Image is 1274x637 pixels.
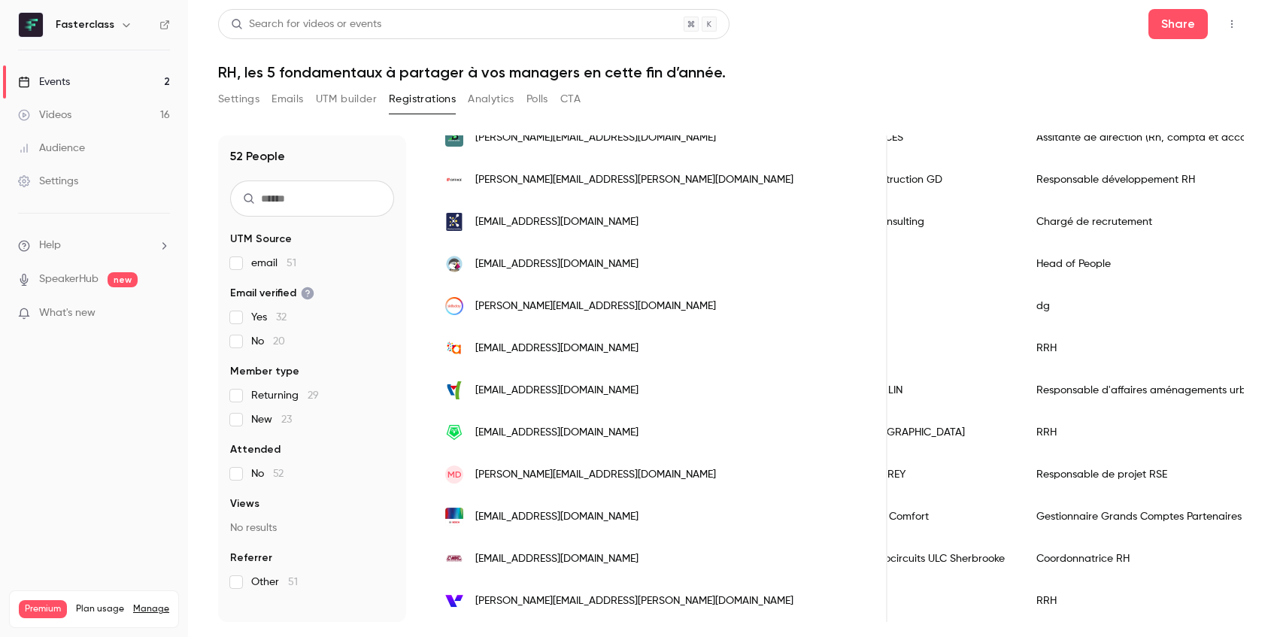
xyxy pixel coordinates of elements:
[308,390,319,401] span: 29
[445,592,463,610] img: voltr.tech
[475,593,793,609] span: [PERSON_NAME][EMAIL_ADDRESS][PERSON_NAME][DOMAIN_NAME]
[230,232,292,247] span: UTM Source
[445,508,463,526] img: fr.bosch.com
[61,95,73,107] img: tab_domain_overview_orange.svg
[230,364,299,379] span: Member type
[251,412,292,427] span: New
[273,469,284,479] span: 52
[273,336,285,347] span: 20
[811,285,1021,327] div: sd
[389,87,456,111] button: Registrations
[811,453,1021,496] div: L'ATELIER MAREY
[251,310,287,325] span: Yes
[475,214,639,230] span: [EMAIL_ADDRESS][DOMAIN_NAME]
[445,171,463,189] img: eiffage.com
[19,13,43,37] img: Fasterclass
[39,305,96,321] span: What's new
[18,238,170,253] li: help-dropdown-opener
[39,271,99,287] a: SpeakerHub
[133,603,169,615] a: Manage
[811,580,1021,622] div: VoltR
[445,255,463,273] img: prestashop.com
[18,141,85,156] div: Audience
[18,108,71,123] div: Videos
[18,74,70,89] div: Events
[271,87,303,111] button: Emails
[39,39,170,51] div: Domaine: [DOMAIN_NAME]
[187,96,230,106] div: Mots-clés
[475,383,639,399] span: [EMAIL_ADDRESS][DOMAIN_NAME]
[230,232,394,590] section: facet-groups
[24,24,36,36] img: logo_orange.svg
[475,467,716,483] span: [PERSON_NAME][EMAIL_ADDRESS][DOMAIN_NAME]
[811,117,1021,159] div: ID'EES SERVICES
[475,299,716,314] span: [PERSON_NAME][EMAIL_ADDRESS][DOMAIN_NAME]
[77,96,116,106] div: Domaine
[171,95,183,107] img: tab_keywords_by_traffic_grey.svg
[152,307,170,320] iframe: Noticeable Trigger
[475,130,716,146] span: [PERSON_NAME][EMAIL_ADDRESS][DOMAIN_NAME]
[811,369,1021,411] div: Cabinet MERLIN
[526,87,548,111] button: Polls
[811,243,1021,285] div: PrestaShop
[475,551,639,567] span: [EMAIL_ADDRESS][DOMAIN_NAME]
[560,87,581,111] button: CTA
[276,312,287,323] span: 32
[811,496,1021,538] div: Bosch Home Comfort
[218,63,1244,81] h1: RH, les 5 fondamentaux à partager à vos managers en cette fin d’année.
[218,87,259,111] button: Settings
[230,147,285,165] h1: 52 People
[230,551,272,566] span: Referrer
[811,159,1021,201] div: Eiffage Construction GD
[251,575,298,590] span: Other
[76,603,124,615] span: Plan usage
[19,600,67,618] span: Premium
[287,258,296,268] span: 51
[288,577,298,587] span: 51
[445,381,463,399] img: cabinet-merlin.fr
[445,129,463,147] img: groupeidees.fr
[475,509,639,525] span: [EMAIL_ADDRESS][DOMAIN_NAME]
[475,256,639,272] span: [EMAIL_ADDRESS][DOMAIN_NAME]
[445,213,463,231] img: growingconsulting-africa.com
[230,520,394,535] p: No results
[447,468,462,481] span: MD
[445,297,463,315] img: skillsday.com
[811,201,1021,243] div: GRowing Consulting
[42,24,74,36] div: v 4.0.25
[475,425,639,441] span: [EMAIL_ADDRESS][DOMAIN_NAME]
[475,341,639,356] span: [EMAIL_ADDRESS][DOMAIN_NAME]
[281,414,292,425] span: 23
[251,256,296,271] span: email
[251,466,284,481] span: No
[251,334,285,349] span: No
[1148,9,1208,39] button: Share
[445,423,463,441] img: b2wise.com
[108,272,138,287] span: new
[811,327,1021,369] div: ANEO
[251,388,319,403] span: Returning
[316,87,377,111] button: UTM builder
[39,238,61,253] span: Help
[231,17,381,32] div: Search for videos or events
[56,17,114,32] h6: Fasterclass
[230,286,314,301] span: Email verified
[811,411,1021,453] div: b2wise [GEOGRAPHIC_DATA]
[811,538,1021,580] div: C-MAC Microcircuits ULC Sherbrooke
[445,339,463,357] img: aneo.fr
[230,442,281,457] span: Attended
[475,172,793,188] span: [PERSON_NAME][EMAIL_ADDRESS][PERSON_NAME][DOMAIN_NAME]
[230,496,259,511] span: Views
[18,174,78,189] div: Settings
[445,550,463,568] img: cmac.com
[468,87,514,111] button: Analytics
[24,39,36,51] img: website_grey.svg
